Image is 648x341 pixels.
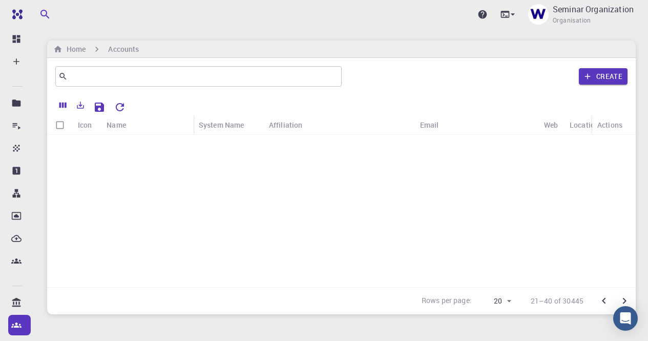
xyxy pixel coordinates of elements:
button: Go to previous page [594,291,614,311]
div: Actions [592,115,628,135]
div: Open Intercom Messenger [613,306,638,331]
div: Email [415,115,539,135]
div: Affiliation [269,115,303,135]
button: Create [579,68,628,85]
button: Columns [54,97,72,113]
div: Web [539,115,565,135]
button: Go to next page [614,291,635,311]
p: Rows per page: [422,295,472,307]
div: Icon [78,115,92,135]
nav: breadcrumb [51,44,141,55]
img: logo [8,9,23,19]
h6: Accounts [108,44,139,55]
button: Save Explorer Settings [89,97,110,117]
div: Web [544,115,558,135]
div: Location [570,115,599,135]
button: Reset Explorer Settings [110,97,130,117]
button: Export [72,97,89,113]
div: System Name [194,115,264,135]
div: Name [101,115,194,135]
div: Email [420,115,439,135]
div: Actions [597,115,622,135]
div: 20 [476,294,514,309]
img: Seminar Organization [528,4,549,25]
div: Name [107,115,126,135]
h6: Home [62,44,86,55]
div: Affiliation [264,115,415,135]
div: System Name [199,115,244,135]
p: 21–40 of 30445 [531,296,583,306]
p: Seminar Organization [553,3,634,15]
div: Location [565,115,604,135]
span: Organisation [553,15,591,26]
div: Icon [73,115,101,135]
